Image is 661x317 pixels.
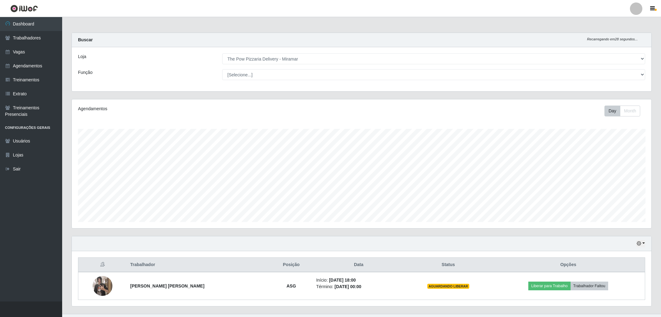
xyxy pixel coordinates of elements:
div: Agendamentos [78,106,309,112]
button: Trabalhador Faltou [571,282,608,290]
li: Início: [316,277,401,283]
strong: Buscar [78,37,93,42]
label: Loja [78,53,86,60]
th: Trabalhador [126,258,270,272]
li: Término: [316,283,401,290]
th: Status [405,258,492,272]
button: Month [620,106,640,116]
span: AGUARDANDO LIBERAR [427,284,469,289]
button: Liberar para Trabalho [528,282,570,290]
img: CoreUI Logo [10,5,38,12]
button: Day [604,106,620,116]
time: [DATE] 18:00 [329,278,356,283]
time: [DATE] 00:00 [335,284,361,289]
div: Toolbar with button groups [604,106,645,116]
th: Posição [270,258,313,272]
th: Data [312,258,405,272]
label: Função [78,69,93,76]
i: Recarregando em 28 segundos... [587,37,638,41]
img: 1721583104711.jpeg [93,268,112,304]
th: Opções [492,258,645,272]
div: First group [604,106,640,116]
strong: ASG [287,283,296,288]
strong: [PERSON_NAME] [PERSON_NAME] [130,283,204,288]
